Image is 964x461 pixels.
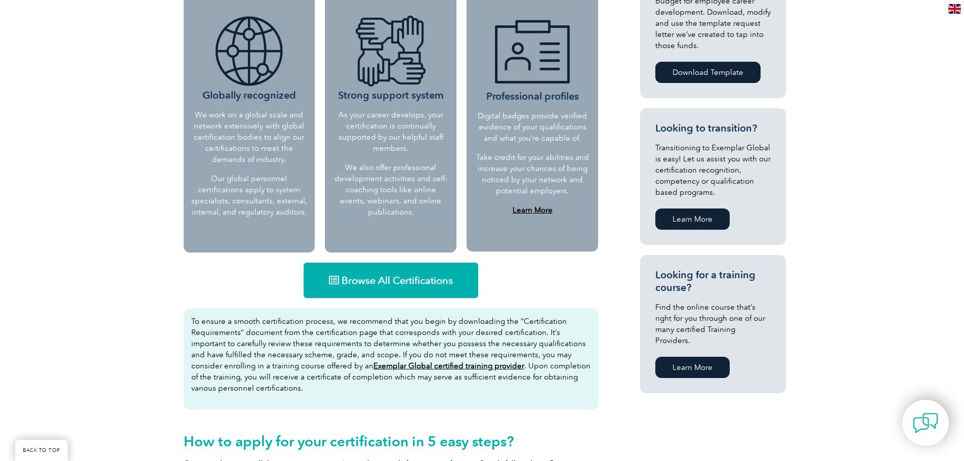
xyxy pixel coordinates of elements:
[913,410,938,436] img: contact-chat.png
[332,162,449,218] p: We also offer professional development activities and self-coaching tools like online events, web...
[655,208,730,230] a: Learn More
[332,109,449,154] p: As your career develops, your certification is continually supported by our helpful staff members.
[475,152,590,196] p: Take credit for your abilities and increase your chances of being noticed by your network and pot...
[655,142,771,198] p: Transitioning to Exemplar Global is easy! Let us assist you with our certification recognition, c...
[191,316,591,394] p: To ensure a smooth certification process, we recommend that you begin by downloading the “Certifi...
[191,109,308,165] p: We work on a global scale and network extensively with global certification bodies to align our c...
[15,440,68,461] a: BACK TO TOP
[191,13,308,102] h3: Globally recognized
[655,357,730,378] a: Learn More
[948,4,961,14] img: en
[373,361,524,370] a: Exemplar Global certified training provider
[191,173,308,218] p: Our global personnel certifications apply to system specialists, consultants, external, internal,...
[184,433,599,449] h2: How to apply for your certification in 5 easy steps?
[304,263,478,298] a: Browse All Certifications
[342,275,453,285] span: Browse All Certifications
[655,62,761,83] a: Download Template
[513,205,553,215] a: Learn More
[475,14,590,103] h3: Professional profiles
[655,302,771,346] p: Find the online course that’s right for you through one of our many certified Training Providers.
[655,122,771,135] h3: Looking to transition?
[655,269,771,294] h3: Looking for a training course?
[332,13,449,102] h3: Strong support system
[475,110,590,144] p: Digital badges provide verified evidence of your qualifications and what you’re capable of.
